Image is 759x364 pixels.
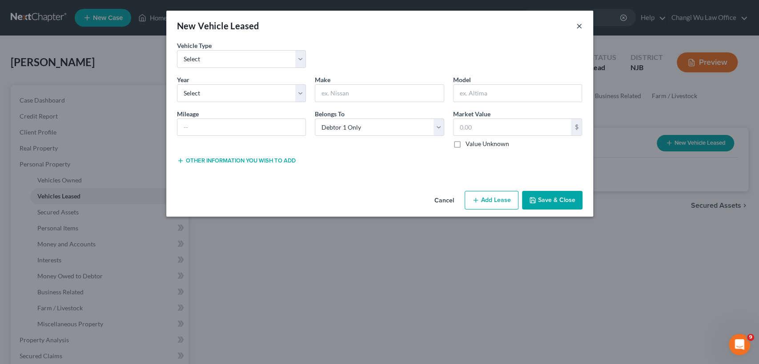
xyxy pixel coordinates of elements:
span: Year [177,76,189,83]
span: Vehicle Type [177,42,212,49]
input: -- [177,119,306,136]
button: Add Lease [465,191,518,210]
span: Model [453,76,471,83]
input: ex. Nissan [315,85,444,102]
span: Make [315,76,330,83]
div: $ [571,119,582,136]
label: Mileage [177,109,199,119]
button: × [576,20,582,31]
button: Other information you wish to add [177,157,296,164]
input: ex. Altima [454,85,582,102]
button: Cancel [427,192,461,210]
div: New Vehicle Leased [177,20,259,32]
label: Market Value [453,109,490,119]
span: Belongs To [315,110,345,118]
label: Value Unknown [466,139,509,148]
iframe: Intercom live chat [729,334,750,355]
input: 0.00 [454,119,571,136]
button: Save & Close [522,191,582,210]
span: 9 [747,334,754,341]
